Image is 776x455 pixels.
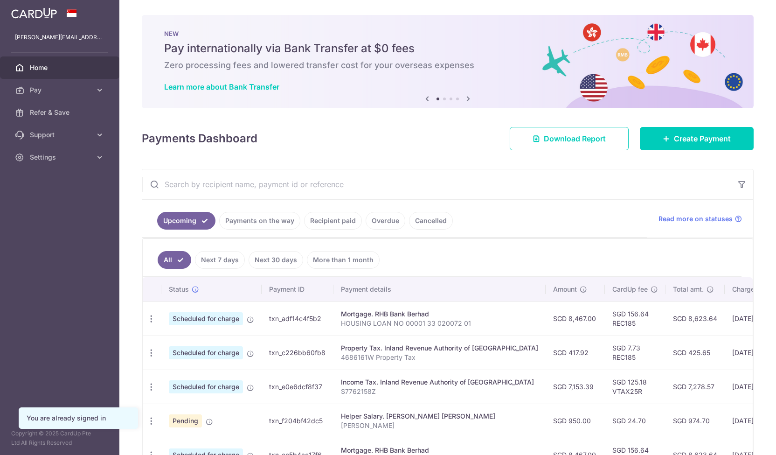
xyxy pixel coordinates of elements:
div: Mortgage. RHB Bank Berhad [341,309,538,319]
span: Home [30,63,91,72]
span: Scheduled for charge [169,380,243,393]
td: txn_f204bf42dc5 [262,404,333,438]
td: txn_e0e6dcf8f37 [262,370,333,404]
span: Settings [30,153,91,162]
td: SGD 7,278.57 [665,370,725,404]
p: S7762158Z [341,387,538,396]
p: 4686161W Property Tax [341,353,538,362]
a: Download Report [510,127,629,150]
a: Next 30 days [249,251,303,269]
td: SGD 7,153.39 [546,370,605,404]
td: txn_adf14c4f5b2 [262,301,333,336]
iframe: Opens a widget where you can find more information [716,427,767,450]
a: Create Payment [640,127,754,150]
span: Read more on statuses [658,214,733,224]
input: Search by recipient name, payment id or reference [142,169,731,199]
div: Property Tax. Inland Revenue Authority of [GEOGRAPHIC_DATA] [341,343,538,353]
a: Next 7 days [195,251,245,269]
td: txn_c226bb60fb8 [262,336,333,370]
span: Status [169,285,189,294]
span: Download Report [544,133,606,144]
td: SGD 7.73 REC185 [605,336,665,370]
a: Cancelled [409,212,453,230]
img: Bank transfer banner [142,15,754,108]
span: Refer & Save [30,108,91,117]
td: SGD 425.65 [665,336,725,370]
span: Support [30,130,91,140]
td: SGD 125.18 VTAX25R [605,370,665,404]
td: SGD 8,623.64 [665,301,725,336]
h5: Pay internationally via Bank Transfer at $0 fees [164,41,731,56]
span: Charge date [732,285,770,294]
td: SGD 24.70 [605,404,665,438]
td: SGD 417.92 [546,336,605,370]
div: Helper Salary. [PERSON_NAME] [PERSON_NAME] [341,412,538,421]
h4: Payments Dashboard [142,130,257,147]
th: Payment ID [262,277,333,301]
img: CardUp [11,7,57,19]
span: Pay [30,85,91,95]
div: You are already signed in [27,413,130,423]
div: Mortgage. RHB Bank Berhad [341,446,538,455]
h6: Zero processing fees and lowered transfer cost for your overseas expenses [164,60,731,71]
a: Read more on statuses [658,214,742,224]
span: CardUp fee [612,285,648,294]
a: Learn more about Bank Transfer [164,82,279,91]
a: All [158,251,191,269]
p: [PERSON_NAME] [341,421,538,430]
a: Upcoming [157,212,215,230]
p: HOUSING LOAN NO 00001 33 020072 01 [341,319,538,328]
td: SGD 974.70 [665,404,725,438]
td: SGD 8,467.00 [546,301,605,336]
a: Payments on the way [219,212,300,230]
td: SGD 156.64 REC185 [605,301,665,336]
div: Income Tax. Inland Revenue Authority of [GEOGRAPHIC_DATA] [341,378,538,387]
th: Payment details [333,277,546,301]
span: Amount [553,285,577,294]
p: [PERSON_NAME][EMAIL_ADDRESS][PERSON_NAME][DOMAIN_NAME] [15,33,104,42]
span: Total amt. [673,285,704,294]
span: Scheduled for charge [169,346,243,359]
td: SGD 950.00 [546,404,605,438]
a: Recipient paid [304,212,362,230]
span: Scheduled for charge [169,312,243,325]
a: Overdue [366,212,405,230]
span: Create Payment [674,133,731,144]
p: NEW [164,30,731,37]
span: Pending [169,414,202,427]
a: More than 1 month [307,251,380,269]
